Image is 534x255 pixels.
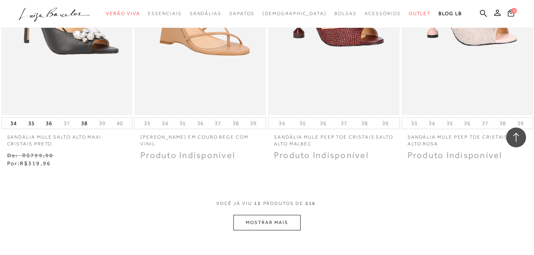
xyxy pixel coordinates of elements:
span: Acessórios [365,11,401,16]
button: 34 [426,120,437,127]
span: Bolsas [334,11,357,16]
span: Sapatos [229,11,254,16]
button: 38 [230,120,241,127]
button: 36 [195,120,206,127]
button: 34 [8,118,19,129]
span: Sandálias [190,11,221,16]
span: PRODUTOS DE [263,200,303,207]
button: 35 [297,120,308,127]
button: 36 [318,120,329,127]
a: BLOG LB [439,6,462,21]
small: De: [7,152,18,158]
a: categoryNavScreenReaderText [190,6,221,21]
button: 40 [114,120,125,127]
button: 0 [505,9,517,19]
span: Produto Indisponível [140,150,235,160]
a: categoryNavScreenReaderText [334,6,357,21]
button: 35 [444,120,455,127]
a: categoryNavScreenReaderText [148,6,181,21]
a: noSubCategoriesText [262,6,326,21]
span: 12 [254,200,261,215]
button: 39 [248,120,259,127]
button: 37 [61,120,72,127]
button: MOSTRAR MAIS [233,215,300,230]
button: 39 [515,120,526,127]
button: 36 [43,118,54,129]
span: [DEMOGRAPHIC_DATA] [262,11,326,16]
a: [PERSON_NAME] EM COURO BEGE COM VINIL [134,129,266,147]
span: R$319,96 [20,160,51,166]
span: Verão Viva [106,11,140,16]
button: 37 [338,120,350,127]
button: 33 [409,120,420,127]
span: Outlet [409,11,431,16]
button: 39 [97,120,108,127]
span: Por: [7,160,51,166]
button: 37 [480,120,491,127]
a: categoryNavScreenReaderText [229,6,254,21]
button: 37 [212,120,223,127]
span: BLOG LB [439,11,462,16]
button: 38 [359,120,370,127]
button: 39 [380,120,391,127]
a: SANDÁLIA MULE PEEP TOE CRISTAIS SALTO ALTO ROSA [402,129,533,147]
a: SANDÁLIA MULE SALTO ALTO MAXI CRISTAIS PRETO [1,129,133,147]
button: 35 [177,120,188,127]
button: 36 [462,120,473,127]
span: VOCê JÁ VIU [216,200,252,207]
a: SANDÁLIA MULE PEEP TOE CRISTAIS SALTO ALTO MALBEC [268,129,400,147]
button: 38 [79,118,90,129]
small: R$799,90 [22,152,54,158]
a: categoryNavScreenReaderText [365,6,401,21]
span: 216 [305,200,316,215]
a: categoryNavScreenReaderText [106,6,140,21]
button: 35 [26,118,37,129]
button: 33 [142,120,153,127]
span: 0 [511,8,517,14]
button: 34 [159,120,171,127]
button: 34 [276,120,287,127]
span: Produto Indisponível [408,150,503,160]
span: Essenciais [148,11,181,16]
span: Produto Indisponível [274,150,369,160]
a: categoryNavScreenReaderText [409,6,431,21]
button: 38 [497,120,508,127]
